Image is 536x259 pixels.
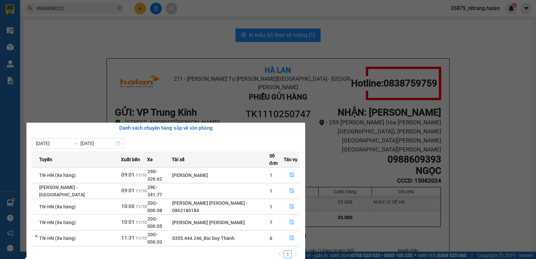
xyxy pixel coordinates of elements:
[284,251,291,258] a: 1
[72,141,78,146] span: to
[289,188,294,194] span: file-done
[289,173,294,178] span: file-done
[172,235,269,242] div: 0355.444.246_Bùi Duy Thành
[39,173,76,178] span: TN-HN (Xe hàng)
[39,220,76,225] span: TN-HN (Xe hàng)
[121,219,135,225] span: 10:01
[284,156,297,163] span: Tác vụ
[147,216,162,229] span: 20G-000.05
[36,140,70,147] input: Từ ngày
[276,250,284,258] li: Previous Page
[284,217,299,228] button: file-done
[284,186,299,196] button: file-done
[292,250,300,258] button: right
[8,49,90,60] b: GỬI : VP Trung Kính
[270,236,272,241] span: 6
[136,189,147,193] span: 11/10
[72,141,78,146] span: swap-right
[136,204,147,209] span: 11/10
[121,156,140,163] span: Xuất bến
[121,172,135,178] span: 09:01
[284,233,299,244] button: file-done
[39,204,76,209] span: TN-HN (Xe hàng)
[284,250,292,258] li: 1
[289,220,294,225] span: file-done
[284,201,299,212] button: file-done
[278,252,282,256] span: left
[269,152,284,167] span: Số đơn
[39,236,76,241] span: TN-HN (Xe hàng)
[32,124,300,132] div: Danh sách chuyến hàng sắp về văn phòng
[172,156,185,163] span: Tài xế
[172,199,269,214] div: [PERSON_NAME] [PERSON_NAME] - 0862180184
[289,236,294,241] span: file-done
[80,140,114,147] input: Đến ngày
[121,235,135,241] span: 11:31
[270,173,272,178] span: 1
[136,220,147,225] span: 11/10
[147,232,162,245] span: 20G-000.03
[147,169,162,182] span: 29D-326.62
[136,236,147,241] span: 11/10
[147,200,162,213] span: 20G-000.08
[289,204,294,209] span: file-done
[270,188,272,194] span: 1
[284,170,299,181] button: file-done
[270,220,272,225] span: 7
[147,156,153,163] span: Xe
[270,204,272,209] span: 1
[121,188,135,194] span: 09:01
[172,172,269,179] div: [PERSON_NAME]
[172,219,269,226] div: [PERSON_NAME] [PERSON_NAME]
[39,185,85,197] span: [PERSON_NAME] - [GEOGRAPHIC_DATA]
[294,252,298,256] span: right
[63,16,280,33] li: 271 - [PERSON_NAME] Tự [PERSON_NAME][GEOGRAPHIC_DATA] - [GEOGRAPHIC_DATA][PERSON_NAME]
[136,173,147,178] span: 11/10
[147,185,162,197] span: 29E-341.77
[121,203,135,209] span: 10:00
[292,250,300,258] li: Next Page
[8,8,59,42] img: logo.jpg
[39,156,52,163] span: Tuyến
[276,250,284,258] button: left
